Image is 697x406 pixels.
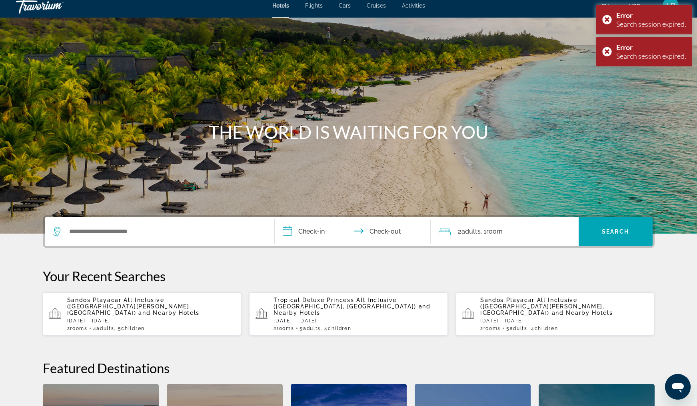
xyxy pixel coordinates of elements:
[300,326,321,331] span: 5
[121,326,144,331] span: Children
[303,326,321,331] span: Adults
[43,268,655,284] p: Your Recent Searches
[480,326,501,331] span: 2
[601,0,617,12] button: Change language
[138,310,200,316] span: and Nearby Hotels
[277,326,294,331] span: rooms
[506,326,527,331] span: 5
[552,310,613,316] span: and Nearby Hotels
[67,318,235,324] p: [DATE] - [DATE]
[629,3,641,10] span: USD
[67,297,192,316] span: Sandos Playacar All Inclusive ([GEOGRAPHIC_DATA][PERSON_NAME], [GEOGRAPHIC_DATA])
[367,2,386,9] a: Cruises
[305,2,323,9] a: Flights
[480,318,648,324] p: [DATE] - [DATE]
[480,297,605,316] span: Sandos Playacar All Inclusive ([GEOGRAPHIC_DATA][PERSON_NAME], [GEOGRAPHIC_DATA])
[602,228,629,235] span: Search
[527,326,558,331] span: , 4
[402,2,425,9] a: Activities
[274,297,416,310] span: Tropical Deluxe Princess All Inclusive ([GEOGRAPHIC_DATA], [GEOGRAPHIC_DATA])
[45,217,653,246] div: Search widget
[43,292,242,336] button: Sandos Playacar All Inclusive ([GEOGRAPHIC_DATA][PERSON_NAME], [GEOGRAPHIC_DATA]) and Nearby Hote...
[274,318,441,324] p: [DATE] - [DATE]
[275,217,431,246] button: Check in and out dates
[70,326,87,331] span: rooms
[665,374,691,400] iframe: Button to launch messaging window
[486,228,503,235] span: Room
[616,43,686,52] div: Error
[535,326,558,331] span: Children
[616,11,686,20] div: Error
[43,360,655,376] h2: Featured Destinations
[510,326,527,331] span: Adults
[629,0,648,12] button: Change currency
[666,2,675,10] span: LP
[274,303,431,316] span: and Nearby Hotels
[274,326,294,331] span: 2
[616,52,686,60] div: Search session expired.
[461,228,481,235] span: Adults
[328,326,351,331] span: Children
[483,326,501,331] span: rooms
[114,326,145,331] span: , 5
[616,20,686,28] div: Search session expired.
[431,217,579,246] button: Travelers: 2 adults, 0 children
[272,2,289,9] a: Hotels
[339,2,351,9] a: Cars
[93,326,114,331] span: 4
[481,226,503,237] span: , 1
[199,122,499,142] h1: THE WORLD IS WAITING FOR YOU
[601,3,609,10] span: en
[321,326,351,331] span: , 4
[579,217,653,246] button: Search
[456,292,655,336] button: Sandos Playacar All Inclusive ([GEOGRAPHIC_DATA][PERSON_NAME], [GEOGRAPHIC_DATA]) and Nearby Hote...
[67,326,88,331] span: 2
[96,326,114,331] span: Adults
[249,292,448,336] button: Tropical Deluxe Princess All Inclusive ([GEOGRAPHIC_DATA], [GEOGRAPHIC_DATA]) and Nearby Hotels[D...
[458,226,481,237] span: 2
